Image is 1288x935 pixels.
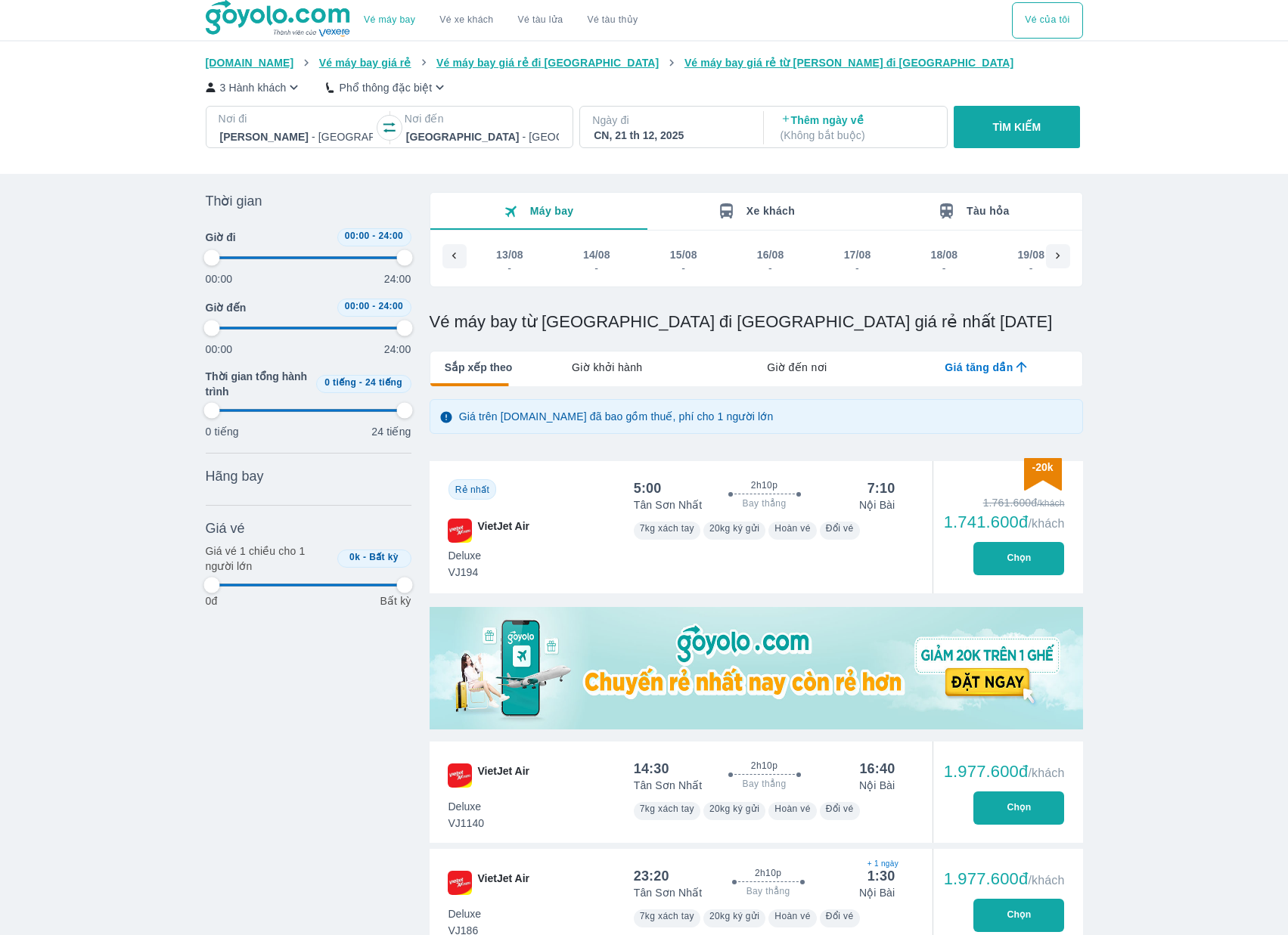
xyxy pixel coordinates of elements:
p: TÌM KIẾM [993,119,1041,135]
img: media-0 [430,607,1083,729]
div: 18/08 [931,247,958,262]
div: 16/08 [757,247,784,262]
p: ( Không bắt buộc ) [781,128,933,143]
span: Thời gian [206,192,262,210]
p: Tân Sơn Nhất [634,885,703,900]
a: Vé máy bay [364,14,415,26]
span: /khách [1028,517,1064,530]
div: 13/08 [496,247,523,262]
p: 0đ [206,593,218,608]
img: VJ [448,519,472,543]
span: 2h10p [751,760,777,772]
div: 16:40 [859,760,895,778]
span: - [372,231,375,241]
span: 20kg ký gửi [709,911,759,921]
span: 2h10p [751,479,777,491]
span: Vé máy bay giá rẻ [319,57,411,69]
p: 3 Hành khách [220,80,287,95]
span: /khách [1028,874,1064,887]
div: 7:10 [867,479,895,497]
span: 00:00 [345,231,370,241]
p: Giá trên [DOMAIN_NAME] đã bao gồm thuế, phí cho 1 người lớn [459,409,774,424]
span: 00:00 [345,301,370,311]
p: Giá vé 1 chiều cho 1 người lớn [206,543,331,574]
p: 00:00 [206,342,233,357]
span: Đổi vé [826,911,854,921]
div: 15/08 [670,247,697,262]
span: Giờ đến nơi [767,360,827,375]
div: 23:20 [634,867,669,885]
span: Vé máy bay giá rẻ từ [PERSON_NAME] đi [GEOGRAPHIC_DATA] [684,57,1014,69]
span: Thời gian tổng hành trình [206,369,310,399]
p: Nội Bài [859,497,895,512]
img: discount [1024,458,1062,491]
button: Vé tàu thủy [575,2,650,39]
span: [DOMAIN_NAME] [206,57,294,69]
div: 1.977.600đ [944,870,1065,888]
div: - [932,262,957,274]
span: Hoàn vé [774,911,811,921]
span: Rẻ nhất [455,485,489,495]
p: Bất kỳ [380,593,411,608]
h1: Vé máy bay từ [GEOGRAPHIC_DATA] đi [GEOGRAPHIC_DATA] giá rẻ nhất [DATE] [430,311,1083,333]
span: Đổi vé [826,523,854,534]
span: Deluxe [448,906,482,921]
div: 1:30 [867,867,895,885]
p: Tân Sơn Nhất [634,497,703,512]
span: /khách [1028,766,1064,779]
p: Thêm ngày về [781,113,933,143]
span: Giờ đến [206,300,247,315]
span: - [359,377,362,388]
span: 7kg xách tay [640,523,694,534]
span: 2h10p [755,867,781,879]
button: Chọn [973,899,1064,932]
div: 5:00 [634,479,662,497]
div: choose transportation mode [352,2,650,39]
span: Xe khách [746,205,795,217]
div: 14/08 [583,247,610,262]
div: - [584,262,610,274]
span: Giờ đi [206,230,236,245]
p: Nội Bài [859,778,895,793]
nav: breadcrumb [206,55,1083,70]
div: 1.761.600đ [944,495,1065,510]
span: 0k [349,552,360,562]
p: 24:00 [384,342,411,357]
div: 17/08 [844,247,871,262]
img: VJ [448,871,472,895]
div: - [497,262,523,274]
button: 3 Hành khách [206,79,303,95]
span: VietJet Air [478,763,529,788]
span: - [372,301,375,311]
p: Phổ thông đặc biệt [339,80,432,95]
p: 0 tiếng [206,424,239,439]
span: VJ194 [448,565,482,580]
p: 24:00 [384,271,411,286]
p: Nơi đi [219,111,374,126]
div: 1.741.600đ [944,513,1065,531]
span: Deluxe [448,548,482,563]
span: 24:00 [378,301,403,311]
button: Chọn [973,542,1064,575]
button: Chọn [973,791,1064,825]
span: Deluxe [448,799,484,814]
p: Nơi đến [405,111,560,126]
div: - [845,262,871,274]
span: Giá vé [206,519,245,537]
span: Hoàn vé [774,803,811,814]
div: - [758,262,784,274]
span: 20kg ký gửi [709,523,759,534]
div: 19/08 [1017,247,1044,262]
span: - [363,552,366,562]
span: Bất kỳ [369,552,399,562]
div: 1.977.600đ [944,763,1065,781]
span: 20kg ký gửi [709,803,759,814]
span: Đổi vé [826,803,854,814]
a: Vé xe khách [439,14,493,26]
button: TÌM KIẾM [954,106,1080,148]
span: 24 tiếng [365,377,402,388]
span: Sắp xếp theo [445,360,513,375]
button: Phổ thông đặc biệt [326,79,448,95]
a: Vé tàu lửa [506,2,576,39]
span: Máy bay [530,205,574,217]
